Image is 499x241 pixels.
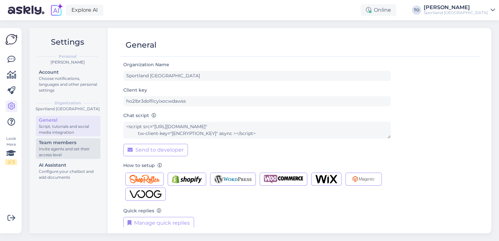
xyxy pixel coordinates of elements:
div: [PERSON_NAME] [424,5,488,10]
a: Explore AI [66,5,103,16]
div: Sportland [GEOGRAPHIC_DATA] [424,10,488,15]
img: Shoproller [129,175,159,183]
a: GeneralScript, tutorials and social media integration [36,116,100,136]
a: AI AssistantConfigure your chatbot and add documents [36,161,100,181]
img: Voog [129,190,161,198]
input: ABC Corporation [123,71,391,81]
div: Script, tutorials and social media integration [39,124,98,135]
div: General [126,39,157,51]
h2: Settings [35,36,100,48]
div: Team members [39,139,98,146]
div: Online [361,4,396,16]
img: Wordpress [214,175,252,183]
img: Askly Logo [5,33,18,46]
b: Personal [59,53,77,59]
div: Configure your chatbot and add documents [39,169,98,180]
img: explore-ai [50,3,63,17]
div: Look Here [5,136,17,165]
textarea: <script src="[URL][DOMAIN_NAME]" tw-client-key="[ENCRYPTION_KEY]" async ></script> [123,122,391,139]
div: Account [39,69,98,76]
label: Client key [123,87,147,94]
label: How to setup [123,162,162,169]
div: General [39,117,98,124]
div: TO [412,6,421,15]
label: Chat script [123,112,156,119]
div: AI Assistant [39,162,98,169]
a: Team membersInvite agents and set their access level [36,138,100,159]
label: Organization Name [123,61,172,68]
div: Invite agents and set their access level [39,146,98,158]
button: Manage quick replies [123,217,194,229]
button: Send to developer [123,144,188,156]
img: Magento [350,175,377,183]
img: Woocommerce [264,175,303,183]
label: Quick replies [123,207,161,214]
img: Wix [315,175,337,183]
div: 2 / 3 [5,159,17,165]
a: [PERSON_NAME]Sportland [GEOGRAPHIC_DATA] [424,5,495,15]
div: Choose notifications, languages and other personal settings [39,76,98,93]
b: Organization [54,100,81,106]
img: Shopify [172,175,202,183]
a: AccountChoose notifications, languages and other personal settings [36,68,100,94]
div: Sportland [GEOGRAPHIC_DATA] [35,106,100,112]
div: [PERSON_NAME] [35,59,100,65]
